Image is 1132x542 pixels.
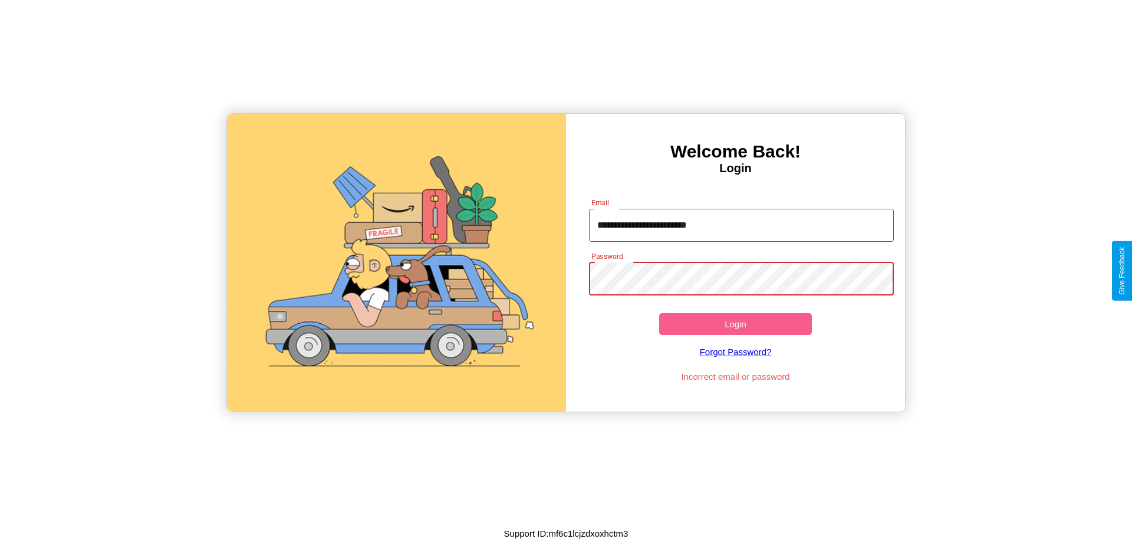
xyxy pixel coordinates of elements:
[227,114,566,412] img: gif
[504,525,628,541] p: Support ID: mf6c1lcjzdxoxhctm3
[659,313,812,335] button: Login
[566,162,905,175] h4: Login
[591,251,623,261] label: Password
[583,335,889,369] a: Forgot Password?
[1118,247,1126,295] div: Give Feedback
[583,369,889,385] p: Incorrect email or password
[566,142,905,162] h3: Welcome Back!
[591,198,610,208] label: Email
